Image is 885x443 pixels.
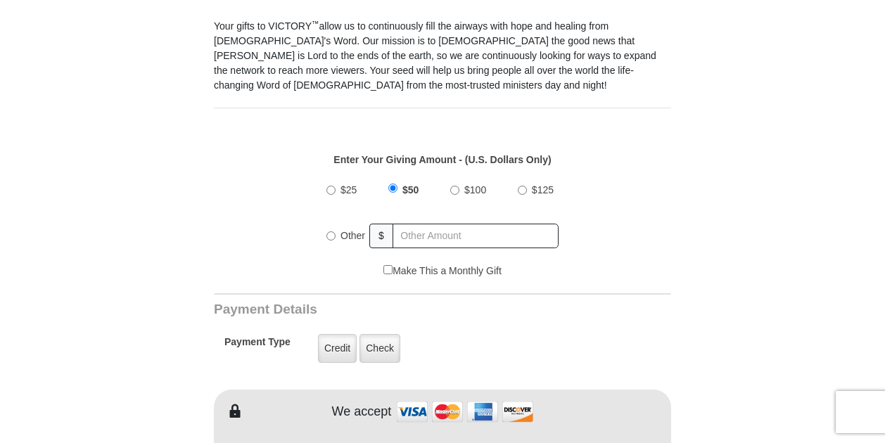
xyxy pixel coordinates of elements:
[214,302,573,318] h3: Payment Details
[464,184,486,195] span: $100
[214,19,671,93] p: Your gifts to VICTORY allow us to continuously fill the airways with hope and healing from [DEMOG...
[340,184,357,195] span: $25
[312,19,319,27] sup: ™
[332,404,392,420] h4: We accept
[318,334,357,363] label: Credit
[340,230,365,241] span: Other
[532,184,554,195] span: $125
[393,224,559,248] input: Other Amount
[383,264,502,278] label: Make This a Monthly Gift
[402,184,419,195] span: $50
[369,224,393,248] span: $
[383,265,393,274] input: Make This a Monthly Gift
[395,397,535,427] img: credit cards accepted
[333,154,551,165] strong: Enter Your Giving Amount - (U.S. Dollars Only)
[224,336,291,355] h5: Payment Type
[359,334,400,363] label: Check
